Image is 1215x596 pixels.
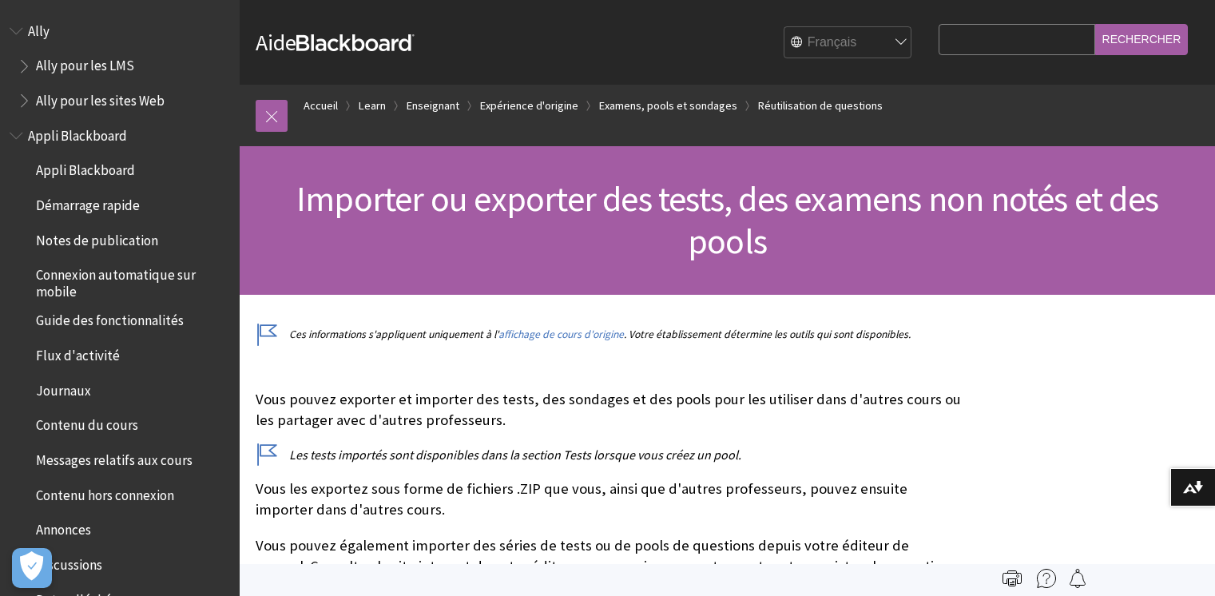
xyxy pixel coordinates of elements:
[36,87,165,109] span: Ally pour les sites Web
[256,28,415,57] a: AideBlackboard
[758,96,883,116] a: Réutilisation de questions
[256,479,963,520] p: Vous les exportez sous forme de fichiers .ZIP que vous, ainsi que d'autres professeurs, pouvez en...
[1068,569,1087,588] img: Follow this page
[256,327,963,342] p: Ces informations s'appliquent uniquement à l' . Votre établissement détermine les outils qui sont...
[36,53,134,74] span: Ally pour les LMS
[1095,24,1189,55] input: Rechercher
[12,548,52,588] button: Ouvrir le centre de préférences
[36,157,135,179] span: Appli Blackboard
[28,18,50,39] span: Ally
[296,177,1158,263] span: Importer ou exporter des tests, des examens non notés et des pools
[498,328,624,341] a: affichage de cours d'origine
[36,447,193,468] span: Messages relatifs aux cours
[256,389,963,431] p: Vous pouvez exporter et importer des tests, des sondages et des pools pour les utiliser dans d'au...
[36,551,102,573] span: Discussions
[256,446,963,463] p: Les tests importés sont disponibles dans la section Tests lorsque vous créez un pool.
[36,192,140,213] span: Démarrage rapide
[599,96,737,116] a: Examens, pools et sondages
[36,227,158,248] span: Notes de publication
[407,96,459,116] a: Enseignant
[480,96,578,116] a: Expérience d'origine
[36,308,184,329] span: Guide des fonctionnalités
[1003,569,1022,588] img: Print
[28,122,127,144] span: Appli Blackboard
[304,96,338,116] a: Accueil
[1037,569,1056,588] img: More help
[359,96,386,116] a: Learn
[296,34,415,51] strong: Blackboard
[10,18,230,114] nav: Book outline for Anthology Ally Help
[36,342,120,364] span: Flux d'activité
[36,377,91,399] span: Journaux
[36,517,91,538] span: Annonces
[36,482,174,503] span: Contenu hors connexion
[784,27,912,59] select: Site Language Selector
[36,262,228,300] span: Connexion automatique sur mobile
[36,412,138,434] span: Contenu du cours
